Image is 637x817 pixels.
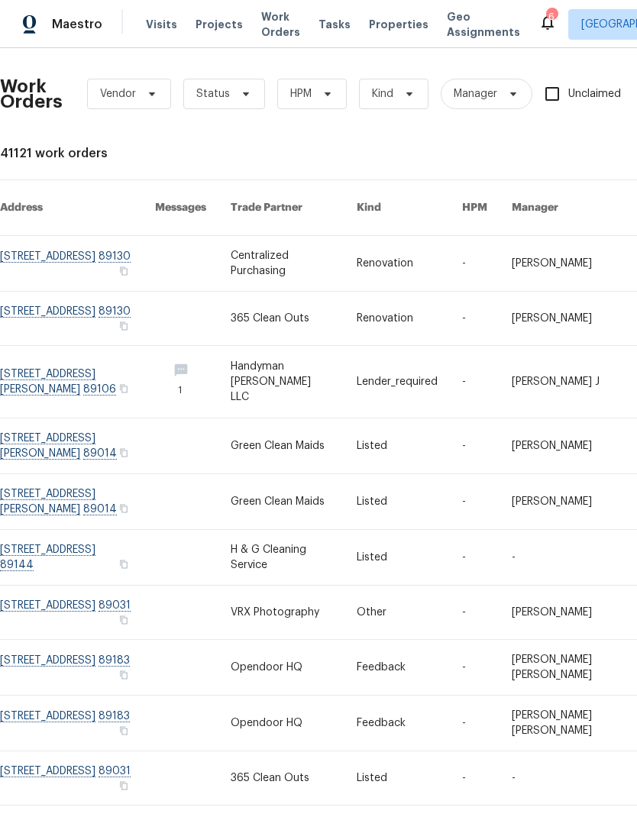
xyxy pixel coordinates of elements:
[344,586,450,640] td: Other
[450,530,500,586] td: -
[450,180,500,236] th: HPM
[500,586,626,640] td: [PERSON_NAME]
[568,86,621,102] span: Unclaimed
[117,557,131,571] button: Copy Address
[344,751,450,806] td: Listed
[117,319,131,333] button: Copy Address
[218,640,344,696] td: Opendoor HQ
[344,292,450,346] td: Renovation
[450,586,500,640] td: -
[344,346,450,418] td: Lender_required
[100,86,136,102] span: Vendor
[450,696,500,751] td: -
[117,613,131,627] button: Copy Address
[500,751,626,806] td: -
[261,9,300,40] span: Work Orders
[290,86,312,102] span: HPM
[372,86,393,102] span: Kind
[369,17,428,32] span: Properties
[143,180,218,236] th: Messages
[454,86,497,102] span: Manager
[218,346,344,418] td: Handyman [PERSON_NAME] LLC
[218,530,344,586] td: H & G Cleaning Service
[344,236,450,292] td: Renovation
[450,292,500,346] td: -
[344,180,450,236] th: Kind
[450,474,500,530] td: -
[218,180,344,236] th: Trade Partner
[318,19,351,30] span: Tasks
[344,640,450,696] td: Feedback
[450,418,500,474] td: -
[500,696,626,751] td: [PERSON_NAME] [PERSON_NAME]
[500,474,626,530] td: [PERSON_NAME]
[344,474,450,530] td: Listed
[450,751,500,806] td: -
[500,236,626,292] td: [PERSON_NAME]
[218,751,344,806] td: 365 Clean Outs
[500,530,626,586] td: -
[117,264,131,278] button: Copy Address
[500,418,626,474] td: [PERSON_NAME]
[117,668,131,682] button: Copy Address
[218,418,344,474] td: Green Clean Maids
[500,180,626,236] th: Manager
[344,530,450,586] td: Listed
[117,724,131,738] button: Copy Address
[450,346,500,418] td: -
[450,236,500,292] td: -
[117,502,131,515] button: Copy Address
[344,696,450,751] td: Feedback
[218,474,344,530] td: Green Clean Maids
[146,17,177,32] span: Visits
[500,640,626,696] td: [PERSON_NAME] [PERSON_NAME]
[196,17,243,32] span: Projects
[117,446,131,460] button: Copy Address
[447,9,520,40] span: Geo Assignments
[218,586,344,640] td: VRX Photography
[218,696,344,751] td: Opendoor HQ
[546,9,557,24] div: 6
[218,236,344,292] td: Centralized Purchasing
[344,418,450,474] td: Listed
[500,346,626,418] td: [PERSON_NAME] J
[218,292,344,346] td: 365 Clean Outs
[450,640,500,696] td: -
[196,86,230,102] span: Status
[117,779,131,793] button: Copy Address
[117,382,131,396] button: Copy Address
[52,17,102,32] span: Maestro
[500,292,626,346] td: [PERSON_NAME]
